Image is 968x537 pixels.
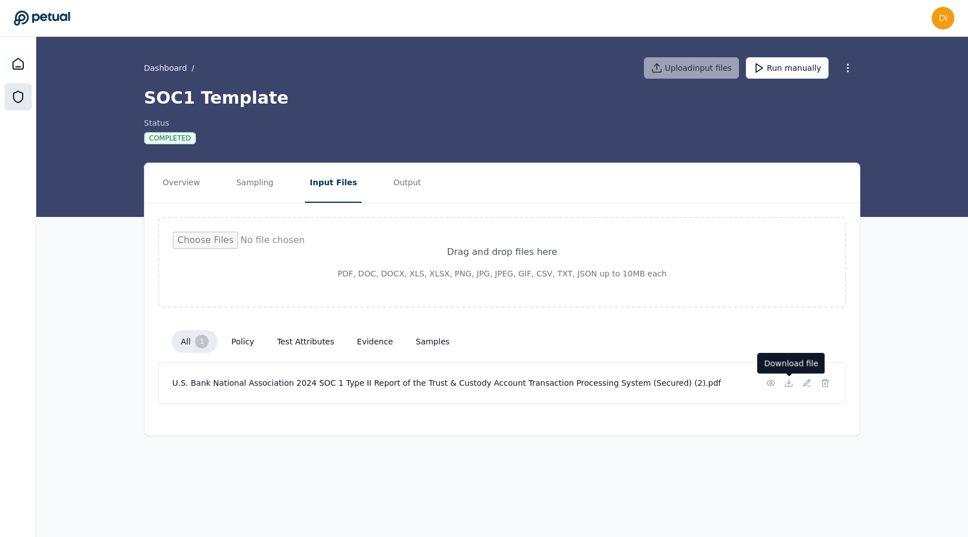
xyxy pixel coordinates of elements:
nav: Tabs [145,163,860,203]
a: Dashboard [144,62,187,74]
h1: SOC1 Template [144,88,860,108]
button: Sampling [232,163,278,203]
button: policy [222,331,263,352]
button: samples [407,331,459,352]
div: 1 [195,335,209,348]
div: Completed [144,132,196,144]
button: Overview [158,163,205,203]
a: Go to Dashboard [14,10,70,26]
div: / [144,62,194,74]
button: Input Files [305,163,362,203]
img: dishant.khurana@snowflake.com [932,7,954,29]
h4: U.S. Bank National Association 2024 SOC 1 Type II Report of the Trust & Custody Account Transacti... [172,377,746,389]
button: Output [389,163,426,203]
button: Run manually [746,57,829,79]
a: SOC [5,83,32,110]
button: Uploadinput files [644,57,739,79]
div: Download file [758,353,825,374]
button: all 1 [172,330,218,353]
button: test attributes [268,331,343,352]
div: Status [144,117,196,129]
button: evidence [348,331,402,352]
a: Dashboard [5,50,32,78]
